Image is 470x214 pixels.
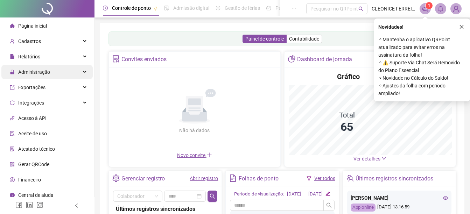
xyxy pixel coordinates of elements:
[297,53,352,65] div: Dashboard de jornada
[18,38,41,44] span: Cadastros
[292,6,296,10] span: ellipsis
[18,69,50,75] span: Administração
[356,173,433,185] div: Últimos registros sincronizados
[289,36,319,42] span: Contabilidade
[154,6,158,10] span: pushpin
[18,100,44,106] span: Integrações
[15,201,22,208] span: facebook
[18,131,47,136] span: Aceite de uso
[426,2,433,9] sup: 1
[10,100,15,105] span: sync
[451,3,461,14] img: 35994
[121,53,167,65] div: Convites enviados
[337,72,360,81] h4: Gráfico
[10,39,15,44] span: user-add
[10,193,15,198] span: info-circle
[36,201,43,208] span: instagram
[325,191,330,196] span: edit
[239,173,279,185] div: Folhas de ponto
[437,6,444,12] span: bell
[275,5,303,11] span: Painel do DP
[459,24,464,29] span: close
[351,204,448,212] div: [DATE] 13:16:59
[18,54,40,59] span: Relatórios
[351,204,376,212] div: App online
[378,74,466,82] span: ⚬ Novidade no Cálculo do Saldo!
[18,146,55,152] span: Atestado técnico
[351,194,448,202] div: [PERSON_NAME]
[266,6,271,10] span: dashboard
[10,23,15,28] span: home
[381,156,386,161] span: down
[314,176,335,181] a: Ver todos
[10,131,15,136] span: audit
[378,82,466,97] span: ⚬ Ajustes da folha com período ampliado!
[346,174,354,182] span: team
[358,6,364,12] span: search
[10,70,15,74] span: lock
[378,23,404,31] span: Novidades !
[173,5,209,11] span: Admissão digital
[162,127,227,134] div: Não há dados
[378,59,466,74] span: ⚬ ⚠️ Suporte Via Chat Será Removido do Plano Essencial
[378,36,466,59] span: ⚬ Mantenha o aplicativo QRPoint atualizado para evitar erros na assinatura da folha!
[287,191,301,198] div: [DATE]
[10,162,15,167] span: qrcode
[326,202,332,208] span: search
[190,176,218,181] a: Abrir registro
[103,6,108,10] span: clock-circle
[164,6,169,10] span: file-done
[372,5,415,13] span: CLEONICE FERREIRA DE - AGM LOG
[210,193,215,199] span: search
[18,85,45,90] span: Exportações
[288,55,295,63] span: pie-chart
[177,152,212,158] span: Novo convite
[112,5,151,11] span: Controle de ponto
[307,176,311,181] span: filter
[18,177,41,183] span: Financeiro
[229,174,237,182] span: file-text
[74,203,79,208] span: left
[10,85,15,90] span: export
[225,5,260,11] span: Gestão de férias
[428,3,430,8] span: 1
[10,116,15,121] span: api
[308,191,323,198] div: [DATE]
[116,205,215,213] div: Últimos registros sincronizados
[18,192,54,198] span: Central de ajuda
[10,177,15,182] span: dollar
[18,23,47,29] span: Página inicial
[443,195,448,200] span: eye
[353,156,380,162] span: Ver detalhes
[112,55,120,63] span: solution
[18,162,49,167] span: Gerar QRCode
[245,36,284,42] span: Painel de controle
[10,147,15,151] span: solution
[18,115,47,121] span: Acesso à API
[353,156,386,162] a: Ver detalhes down
[206,152,212,158] span: plus
[234,191,284,198] div: Período de visualização:
[121,173,165,185] div: Gerenciar registro
[304,191,306,198] div: -
[422,6,428,12] span: notification
[26,201,33,208] span: linkedin
[10,54,15,59] span: file
[112,174,120,182] span: setting
[216,6,220,10] span: sun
